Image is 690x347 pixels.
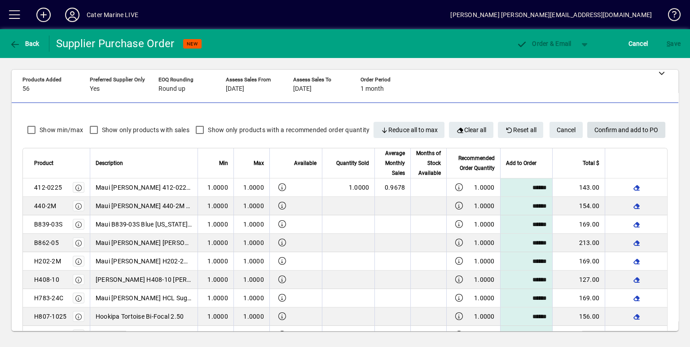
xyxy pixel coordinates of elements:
span: [DATE] [226,85,244,93]
span: Min [219,158,228,168]
td: Maui [PERSON_NAME] H202-2M Peahi Matte Black [90,252,198,271]
span: Description [96,158,123,168]
span: Clear all [456,123,486,138]
span: [DATE] [293,85,312,93]
td: Maui [PERSON_NAME] 412-0225 Banyans Gloss Black 2.5 reader [90,178,198,197]
span: Months of Stock Available [416,148,441,178]
td: 1.0000 [198,289,233,307]
span: Add to Order [506,158,536,168]
span: 1.0000 [474,312,495,321]
button: Confirm and add to PO [587,122,665,138]
button: Reduce all to max [374,122,445,138]
td: 1.0000 [198,178,233,197]
span: 1.0000 [474,294,495,303]
td: Maui [PERSON_NAME] H878-10 HCL Alulu Dk Tortoise [90,326,198,344]
td: 1.0000 [233,215,269,234]
span: ave [667,36,681,51]
button: Order & Email [512,36,576,52]
td: Hookipa Tortoise Bi-Focal 2.50 [90,307,198,326]
span: NEW [187,41,198,47]
div: H807-1025 [34,312,66,321]
button: Reset all [498,122,544,138]
div: Supplier Purchase Order [56,36,175,51]
button: Back [7,36,42,52]
span: Quantity Sold [336,158,369,168]
button: Cancel [626,36,650,52]
td: 169.00 [552,289,605,307]
span: Round up [158,85,185,93]
td: 1.0000 [198,252,233,271]
span: 1.0000 [349,184,369,191]
span: 1.0000 [474,238,495,247]
span: 1 month [360,85,384,93]
div: B862-05 [34,238,59,247]
span: S [667,40,670,47]
td: [PERSON_NAME] H408-10 [PERSON_NAME][GEOGRAPHIC_DATA] [90,271,198,289]
span: Back [9,40,40,47]
span: Product [34,158,53,168]
span: 56 [22,85,30,93]
td: 154.00 [552,197,605,215]
td: Maui [PERSON_NAME] HCL Sugar Cane transparent Mocha [90,289,198,307]
span: Available [294,158,316,168]
a: Knowledge Base [661,2,679,31]
span: 1.0000 [474,275,495,284]
td: 1.0000 [198,234,233,252]
div: 412-0225 [34,183,62,192]
span: 1.0000 [474,201,495,210]
span: Reset all [505,123,536,138]
span: 1.0000 [474,220,495,229]
td: 1.0000 [233,197,269,215]
td: 1.0000 [233,289,269,307]
td: 1.0000 [198,215,233,234]
td: 1.0000 [233,271,269,289]
td: 169.00 [552,252,605,271]
button: Profile [58,7,87,23]
td: 143.00 [552,178,605,197]
span: Max [254,158,264,168]
div: B839-03S [34,220,62,229]
td: 156.00 [552,307,605,326]
td: 1.0000 [233,178,269,197]
span: 1.0000 [474,330,495,339]
td: 213.00 [552,234,605,252]
button: Save [664,36,683,52]
td: 1.0000 [233,252,269,271]
label: Show only products with a recommended order quantity [206,125,369,134]
label: Show only products with sales [100,125,189,134]
td: 169.00 [552,215,605,234]
button: Clear all [449,122,493,138]
span: Total $ [583,158,599,168]
button: Cancel [549,122,583,138]
button: Add [29,7,58,23]
div: H408-10 [34,275,59,284]
td: 1.0000 [198,271,233,289]
td: 1.0000 [233,234,269,252]
span: Confirm and add to PO [594,123,658,138]
div: H783-24C [34,294,63,303]
span: 1.0000 [474,183,495,192]
td: 1.0000 [233,307,269,326]
div: H202-2M [34,257,61,266]
div: [PERSON_NAME] [PERSON_NAME][EMAIL_ADDRESS][DOMAIN_NAME] [450,8,652,22]
span: Cancel [557,123,576,138]
span: 1.0000 [474,257,495,266]
span: Yes [90,85,100,93]
span: Cancel [628,36,648,51]
td: 127.00 [552,271,605,289]
div: 440-2M [34,201,57,210]
span: Reduce all to max [381,123,438,138]
span: Order & Email [517,40,571,47]
td: 1.0000 [198,326,233,344]
td: Maui B839-03S Blue [US_STATE] Alenuihaha Blue Black [90,215,198,234]
label: Show min/max [38,125,83,134]
div: H878-10 [34,330,59,339]
td: 1.0000 [198,197,233,215]
td: 1.0000 [233,326,269,344]
div: Cater Marine LIVE [87,8,138,22]
td: Maui [PERSON_NAME] 440-2M Grey Big Wave Black Matte [90,197,198,215]
td: Maui [PERSON_NAME] [PERSON_NAME] Shack MTT crystal [90,234,198,252]
span: Average Monthly Sales [380,148,405,178]
td: 0.9678 [374,178,410,197]
td: 1.0000 [198,307,233,326]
